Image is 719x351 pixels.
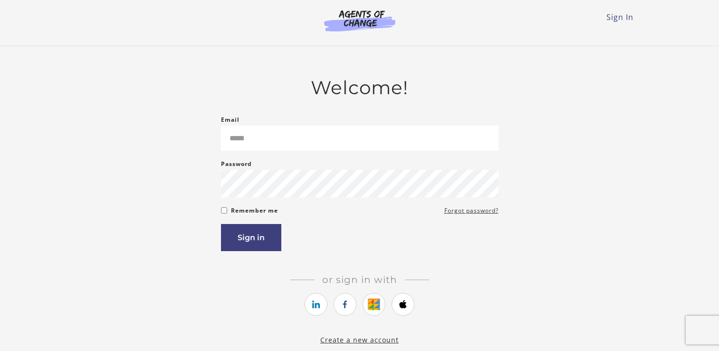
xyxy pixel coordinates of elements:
a: Create a new account [320,335,399,344]
a: https://courses.thinkific.com/users/auth/apple?ss%5Breferral%5D=&ss%5Buser_return_to%5D=&ss%5Bvis... [392,293,414,316]
button: Sign in [221,224,281,251]
label: Password [221,158,252,170]
span: Or sign in with [315,274,405,285]
label: Email [221,114,240,126]
a: https://courses.thinkific.com/users/auth/google?ss%5Breferral%5D=&ss%5Buser_return_to%5D=&ss%5Bvi... [363,293,385,316]
a: Forgot password? [444,205,499,216]
a: Sign In [606,12,633,22]
img: Agents of Change Logo [314,10,405,31]
a: https://courses.thinkific.com/users/auth/facebook?ss%5Breferral%5D=&ss%5Buser_return_to%5D=&ss%5B... [334,293,356,316]
a: https://courses.thinkific.com/users/auth/linkedin?ss%5Breferral%5D=&ss%5Buser_return_to%5D=&ss%5B... [305,293,327,316]
h2: Welcome! [221,77,499,99]
label: Remember me [231,205,278,216]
